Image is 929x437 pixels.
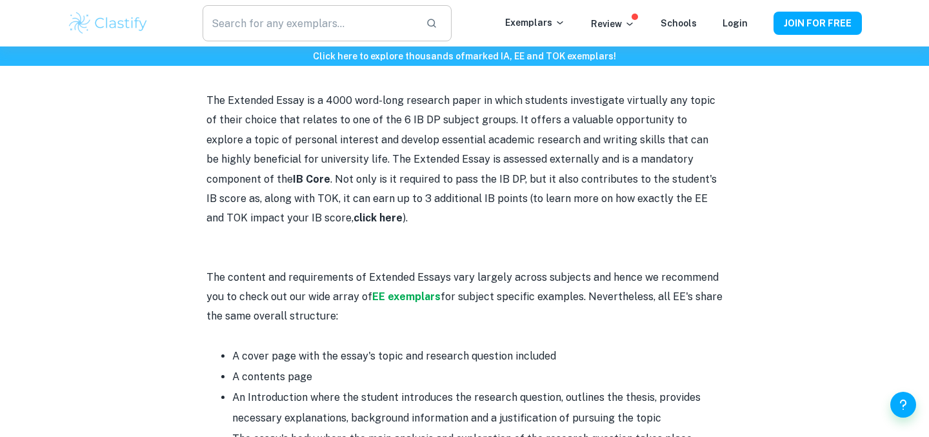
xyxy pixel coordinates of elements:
[372,290,441,303] a: EE exemplars
[3,49,926,63] h6: Click here to explore thousands of marked IA, EE and TOK exemplars !
[723,18,748,28] a: Login
[661,18,697,28] a: Schools
[232,367,723,387] li: A contents page
[206,268,723,327] p: The content and requirements of Extended Essays vary largely across subjects and hence we recomme...
[232,387,723,429] li: An Introduction where the student introduces the research question, outlines the thesis, provides...
[206,91,723,229] p: The Extended Essay is a 4000 word-long research paper in which students investigate virtually any...
[232,346,723,367] li: A cover page with the essay's topic and research question included
[505,15,565,30] p: Exemplars
[67,10,149,36] img: Clastify logo
[591,17,635,31] p: Review
[203,5,415,41] input: Search for any exemplars...
[890,392,916,418] button: Help and Feedback
[293,173,330,185] strong: IB Core
[774,12,862,35] button: JOIN FOR FREE
[354,212,403,224] strong: click here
